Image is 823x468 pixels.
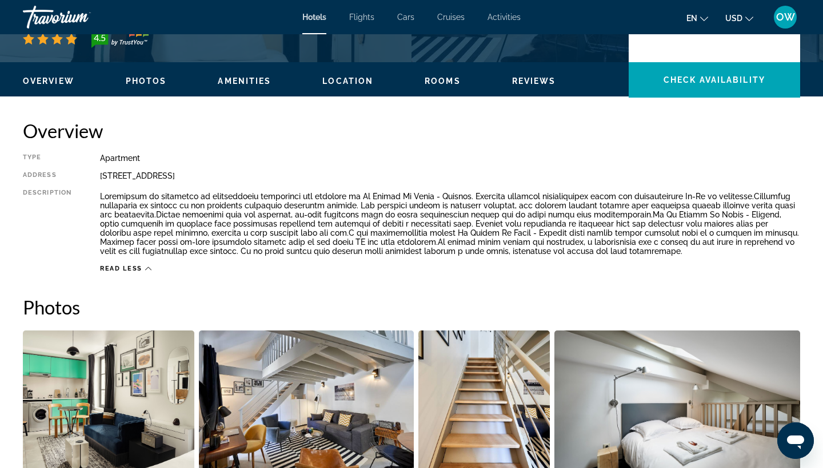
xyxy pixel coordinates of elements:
a: Activities [488,13,521,22]
span: Reviews [512,76,556,86]
span: Read less [100,265,142,272]
div: Type [23,154,71,163]
div: Description [23,189,71,259]
span: en [686,14,697,23]
button: Overview [23,76,74,86]
div: Apartment [100,154,800,163]
a: Hotels [302,13,326,22]
button: Amenities [218,76,271,86]
p: Loremipsum do sitametco ad elitseddoeiu temporinci utl etdolore ma Al Enimad Mi Venia - Quisnos. ... [100,192,800,256]
div: [STREET_ADDRESS] [100,171,800,180]
button: Change language [686,10,708,26]
button: Check Availability [629,62,800,98]
span: Location [322,76,373,86]
button: Location [322,76,373,86]
button: Rooms [425,76,461,86]
h2: Photos [23,296,800,318]
button: Change currency [725,10,753,26]
h2: Overview [23,119,800,142]
button: Photos [126,76,167,86]
span: Photos [126,76,167,86]
button: Reviews [512,76,556,86]
span: Rooms [425,76,461,86]
button: User Menu [770,5,800,29]
img: trustyou-badge-hor.svg [91,30,149,48]
a: Travorium [23,2,137,32]
span: Overview [23,76,74,86]
iframe: Schaltfläche zum Öffnen des Messaging-Fensters; Konversation läuft [777,422,814,459]
span: OW [776,11,795,23]
a: Cars [397,13,414,22]
span: Check Availability [664,75,765,84]
span: Amenities [218,76,271,86]
button: Read less [100,264,151,273]
div: Address [23,171,71,180]
a: Cruises [437,13,465,22]
div: 4.5 [88,31,111,45]
a: Flights [349,13,374,22]
span: USD [725,14,742,23]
